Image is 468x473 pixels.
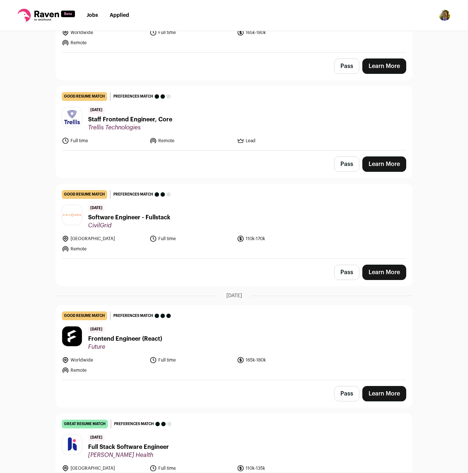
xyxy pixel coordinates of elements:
[88,334,162,343] span: Frontend Engineer (React)
[62,356,145,364] li: Worldwide
[110,13,129,18] a: Applied
[113,93,153,100] span: Preferences match
[334,265,359,280] button: Pass
[62,420,108,428] div: great resume match
[88,205,105,212] span: [DATE]
[439,10,450,21] img: 14898977-medium_jpg
[62,326,82,346] img: 7b2ba87ca6a3d14569def2aba0e7a86515bcb237061edada7f2fb63d4a32c1af.png
[150,465,233,472] li: Full time
[237,465,320,472] li: 110k-135k
[62,367,145,374] li: Remote
[56,86,412,150] a: good resume match Preferences match [DATE] Staff Frontend Engineer, Core Trellis Technologies Ful...
[62,465,145,472] li: [GEOGRAPHIC_DATA]
[362,156,406,172] a: Learn More
[88,343,162,351] span: Future
[439,10,450,21] button: Open dropdown
[113,312,153,319] span: Preferences match
[150,29,233,36] li: Full time
[62,137,145,144] li: Full time
[88,443,169,451] span: Full Stack Software Engineer
[237,137,320,144] li: Lead
[113,191,153,198] span: Preferences match
[226,292,242,299] span: [DATE]
[62,311,107,320] div: good resume match
[334,386,359,401] button: Pass
[62,245,145,253] li: Remote
[362,386,406,401] a: Learn More
[62,190,107,199] div: good resume match
[62,205,82,225] img: 2458675552a87aee7a6f7430b42a981d714011a12065373f20ad22cc7ef12dc6.jpg
[88,222,170,229] span: CivilGrid
[87,13,98,18] a: Jobs
[62,92,107,101] div: good resume match
[150,356,233,364] li: Full time
[88,326,105,333] span: [DATE]
[88,124,172,131] span: Trellis Technologies
[150,235,233,242] li: Full time
[362,58,406,74] a: Learn More
[62,235,145,242] li: [GEOGRAPHIC_DATA]
[362,265,406,280] a: Learn More
[62,435,82,454] img: aace72eb8817b3b1017fd8052064781f726c7dde7fd88a97ce1a76c5573ee26e.png
[62,29,145,36] li: Worldwide
[56,306,412,380] a: good resume match Preferences match [DATE] Frontend Engineer (React) Future Worldwide Full time 1...
[88,434,105,441] span: [DATE]
[88,107,105,114] span: [DATE]
[150,137,233,144] li: Remote
[62,39,145,46] li: Remote
[62,109,82,125] img: 6ecb8eadd4770e8937effd58efaa5e14b90449da1b76254b5331ef9cb191b862.png
[88,213,170,222] span: Software Engineer - Fullstack
[334,58,359,74] button: Pass
[237,356,320,364] li: 165k-180k
[334,156,359,172] button: Pass
[237,29,320,36] li: 165k-180k
[237,235,320,242] li: 110k-170k
[88,451,169,459] span: [PERSON_NAME] Health
[88,115,172,124] span: Staff Frontend Engineer, Core
[114,420,154,428] span: Preferences match
[56,184,412,258] a: good resume match Preferences match [DATE] Software Engineer - Fullstack CivilGrid [GEOGRAPHIC_DA...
